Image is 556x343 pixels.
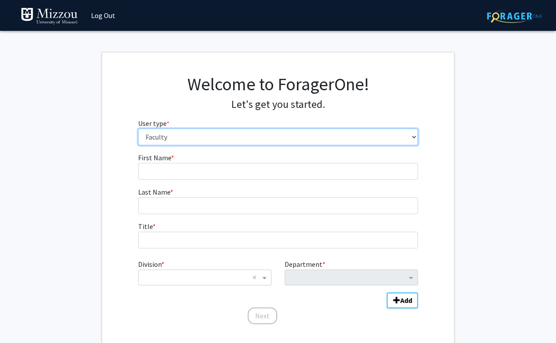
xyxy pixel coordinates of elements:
[252,272,260,283] span: Clear all
[400,296,412,305] b: Add
[285,269,418,285] ng-select: Department
[248,307,277,324] button: Next
[387,292,418,308] button: Add Division/Department
[138,118,169,129] label: User type
[132,259,278,285] div: Division
[21,7,78,25] img: University of Missouri Logo
[278,259,424,285] div: Department
[138,222,153,231] span: Title
[138,74,418,95] h1: Welcome to ForagerOne!
[138,188,170,196] span: Last Name
[138,98,418,111] h4: Let's get you started.
[138,153,171,162] span: First Name
[487,9,542,23] img: ForagerOne Logo
[7,303,37,336] iframe: Chat
[138,269,271,285] ng-select: Division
